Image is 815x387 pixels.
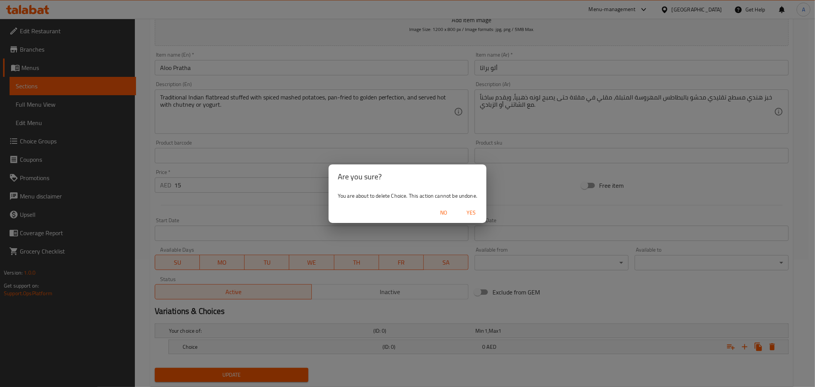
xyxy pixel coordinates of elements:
div: You are about to delete Choice. This action cannot be undone. [329,189,486,203]
span: Yes [462,208,480,218]
h2: Are you sure? [338,171,477,183]
button: No [431,206,456,220]
span: No [434,208,453,218]
button: Yes [459,206,483,220]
